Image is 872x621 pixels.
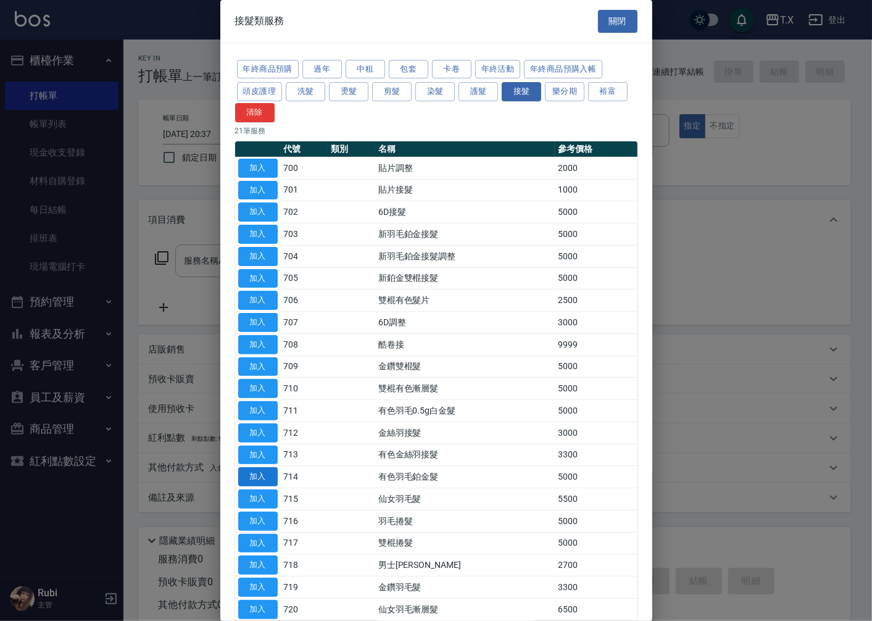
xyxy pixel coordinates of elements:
td: 5000 [555,201,637,223]
button: 加入 [238,446,278,465]
th: 代號 [281,141,328,157]
td: 3300 [555,577,637,599]
td: 貼片調整 [375,157,555,179]
button: 加入 [238,269,278,288]
td: 718 [281,554,328,577]
th: 名稱 [375,141,555,157]
td: 715 [281,488,328,511]
td: 702 [281,201,328,223]
td: 5000 [555,378,637,400]
button: 年終活動 [475,60,521,79]
td: 仙女羽毛漸層髮 [375,598,555,620]
td: 5000 [555,510,637,532]
td: 5000 [555,356,637,378]
button: 加入 [238,357,278,377]
button: 樂分期 [545,82,584,101]
button: 加入 [238,556,278,575]
span: 接髮類服務 [235,15,284,27]
button: 過年 [302,60,342,79]
button: 加入 [238,423,278,443]
button: 關閉 [598,10,637,33]
td: 男士[PERSON_NAME] [375,554,555,577]
p: 21 筆服務 [235,125,637,136]
button: 加入 [238,225,278,244]
td: 2500 [555,290,637,312]
td: 713 [281,444,328,466]
td: 1000 [555,179,637,201]
button: 年終商品預購 [237,60,299,79]
button: 卡卷 [432,60,471,79]
button: 加入 [238,578,278,597]
button: 加入 [238,159,278,178]
td: 有色羽毛0.5g白金髮 [375,400,555,422]
td: 3000 [555,422,637,444]
button: 加入 [238,291,278,310]
button: 加入 [238,600,278,619]
td: 雙棍有色漸層髮 [375,378,555,400]
td: 707 [281,312,328,334]
td: 雙棍有色髮片 [375,290,555,312]
button: 裕富 [588,82,628,101]
td: 羽毛捲髮 [375,510,555,532]
td: 有色金絲羽接髮 [375,444,555,466]
td: 705 [281,267,328,290]
button: 加入 [238,379,278,398]
td: 5000 [555,466,637,488]
td: 新羽毛鉑金接髮 [375,223,555,246]
button: 接髮 [502,82,541,101]
button: 加入 [238,490,278,509]
td: 6D調整 [375,312,555,334]
th: 類別 [328,141,375,157]
button: 加入 [238,313,278,332]
td: 金鑽羽毛髮 [375,577,555,599]
button: 加入 [238,467,278,486]
td: 701 [281,179,328,201]
td: 720 [281,598,328,620]
button: 加入 [238,202,278,222]
button: 頭皮護理 [237,82,283,101]
button: 加入 [238,181,278,200]
td: 6D接髮 [375,201,555,223]
td: 6500 [555,598,637,620]
td: 719 [281,577,328,599]
button: 中租 [346,60,385,79]
td: 貼片接髮 [375,179,555,201]
button: 加入 [238,534,278,553]
td: 708 [281,333,328,356]
td: 3300 [555,444,637,466]
button: 加入 [238,247,278,266]
td: 3000 [555,312,637,334]
button: 護髮 [459,82,498,101]
td: 717 [281,532,328,554]
td: 雙棍捲髮 [375,532,555,554]
td: 5000 [555,223,637,246]
td: 有色羽毛鉑金髮 [375,466,555,488]
td: 703 [281,223,328,246]
td: 706 [281,290,328,312]
td: 金絲羽接髮 [375,422,555,444]
td: 金鑽雙棍髮 [375,356,555,378]
td: 714 [281,466,328,488]
td: 700 [281,157,328,179]
button: 剪髮 [372,82,412,101]
button: 染髮 [415,82,455,101]
button: 加入 [238,335,278,354]
th: 參考價格 [555,141,637,157]
td: 5500 [555,488,637,511]
td: 5000 [555,245,637,267]
td: 2000 [555,157,637,179]
td: 5000 [555,532,637,554]
td: 9999 [555,333,637,356]
td: 709 [281,356,328,378]
td: 704 [281,245,328,267]
button: 加入 [238,401,278,420]
button: 包套 [389,60,428,79]
button: 洗髮 [286,82,325,101]
button: 清除 [235,103,275,122]
td: 712 [281,422,328,444]
td: 5000 [555,400,637,422]
td: 710 [281,378,328,400]
td: 新羽毛鉑金接髮調整 [375,245,555,267]
td: 5000 [555,267,637,290]
button: 燙髮 [329,82,368,101]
